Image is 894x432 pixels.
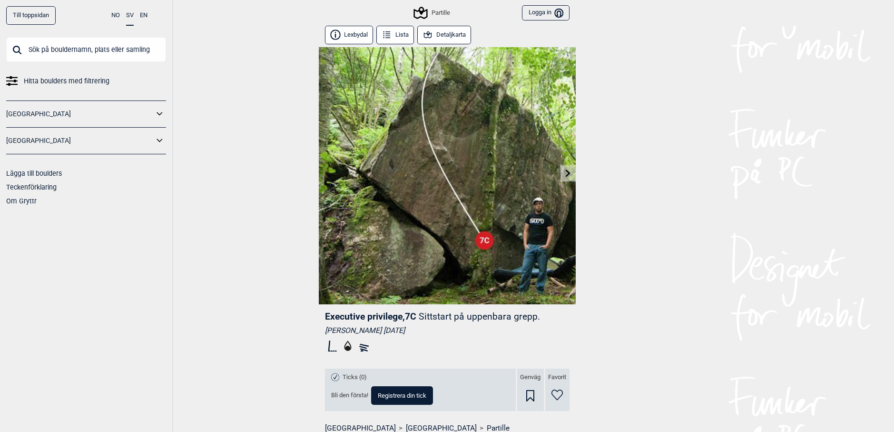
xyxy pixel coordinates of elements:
span: Executive privilege , 7C [325,311,416,322]
span: Bli den första! [331,392,368,400]
div: Partille [415,7,450,19]
a: Teckenförklaring [6,183,57,191]
a: Hitta boulders med filtrering [6,74,166,88]
a: Till toppsidan [6,6,56,25]
p: Sittstart på uppenbara grepp. [419,311,540,322]
button: Detaljkarta [417,26,472,44]
span: Registrera din tick [378,392,426,399]
button: Lexbydal [325,26,373,44]
span: Ticks (0) [343,373,367,382]
a: Lägga till boulders [6,170,62,177]
button: SV [126,6,134,26]
a: [GEOGRAPHIC_DATA] [6,134,154,148]
span: Favorit [548,373,566,382]
a: [GEOGRAPHIC_DATA] [6,107,154,121]
img: Executive privilege [319,47,576,304]
button: NO [111,6,120,25]
div: [PERSON_NAME] [DATE] [325,326,570,335]
div: Genväg [517,369,544,411]
button: EN [140,6,147,25]
input: Sök på bouldernamn, plats eller samling [6,37,166,62]
span: Hitta boulders med filtrering [24,74,109,88]
a: Om Gryttr [6,197,37,205]
button: Lista [376,26,414,44]
button: Logga in [522,5,569,21]
button: Registrera din tick [371,386,433,405]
